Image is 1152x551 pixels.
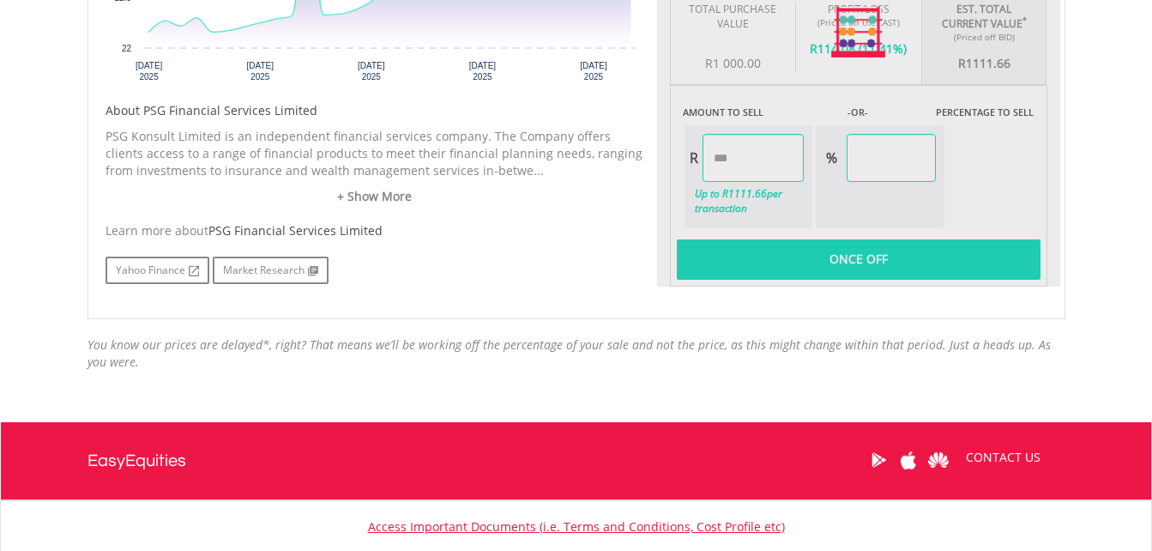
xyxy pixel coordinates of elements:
text: [DATE] 2025 [135,61,162,82]
a: Market Research [213,257,329,284]
span: PSG Financial Services Limited [208,222,383,239]
h5: About PSG Financial Services Limited [106,102,644,119]
text: [DATE] 2025 [468,61,496,82]
div: You know our prices are delayed*, right? That means we’ll be working off the percentage of your s... [87,336,1065,371]
text: [DATE] 2025 [246,61,274,82]
a: + Show More [106,188,644,205]
text: [DATE] 2025 [580,61,607,82]
a: EasyEquities [87,422,186,500]
a: Yahoo Finance [106,257,209,284]
a: Google Play [864,433,894,487]
a: Access Important Documents (i.e. Terms and Conditions, Cost Profile etc) [368,518,785,535]
a: Huawei [924,433,954,487]
text: 22 [121,44,131,53]
a: Apple [894,433,924,487]
a: CONTACT US [954,433,1052,481]
text: [DATE] 2025 [358,61,385,82]
div: Learn more about [106,222,644,239]
p: PSG Konsult Limited is an independent financial services company. The Company offers clients acce... [106,128,644,179]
